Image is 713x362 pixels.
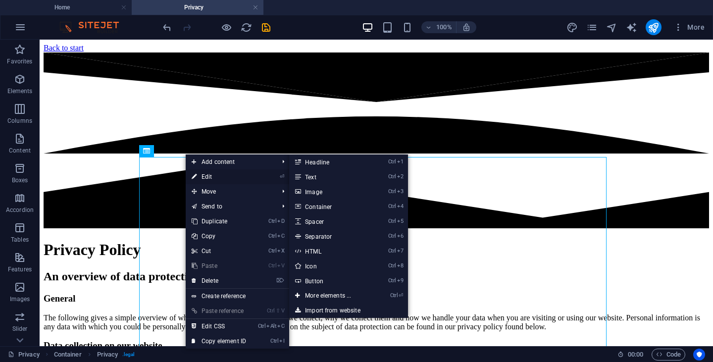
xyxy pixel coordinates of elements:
[673,22,705,32] span: More
[240,21,252,33] button: reload
[388,173,396,180] i: Ctrl
[586,22,598,33] i: Pages (Ctrl+Alt+S)
[289,169,371,184] a: Ctrl2Text
[186,229,252,244] a: CtrlCCopy
[186,155,274,169] span: Add content
[289,155,371,169] a: Ctrl1Headline
[281,308,284,314] i: V
[289,184,371,199] a: Ctrl3Image
[566,22,578,33] i: Design (Ctrl+Alt+Y)
[693,349,705,361] button: Usercentrics
[277,233,284,239] i: C
[586,21,598,33] button: pages
[397,277,404,284] i: 9
[186,334,252,349] a: CtrlICopy element ID
[628,349,643,361] span: 00 00
[12,325,28,333] p: Slider
[186,169,252,184] a: ⏎Edit
[669,19,709,35] button: More
[268,218,276,224] i: Ctrl
[289,229,371,244] a: Ctrl6Separator
[277,248,284,254] i: X
[397,233,404,239] i: 6
[266,323,276,329] i: Alt
[97,349,118,361] span: Click to select. Double-click to edit
[6,206,34,214] p: Accordion
[161,21,173,33] button: undo
[12,176,28,184] p: Boxes
[436,21,452,33] h6: 100%
[388,233,396,239] i: Ctrl
[268,262,276,269] i: Ctrl
[648,22,659,33] i: Publish
[279,338,284,344] i: I
[268,248,276,254] i: Ctrl
[54,349,82,361] span: Click to select. Double-click to edit
[289,214,371,229] a: Ctrl5Spacer
[132,2,263,13] h4: Privacy
[7,117,32,125] p: Columns
[277,262,284,269] i: V
[397,188,404,195] i: 3
[397,203,404,209] i: 4
[186,273,252,288] a: ⌦Delete
[397,248,404,254] i: 7
[186,304,252,318] a: Ctrl⇧VPaste reference
[8,265,32,273] p: Features
[652,349,685,361] button: Code
[617,349,644,361] h6: Session time
[397,158,404,165] i: 1
[388,158,396,165] i: Ctrl
[388,218,396,224] i: Ctrl
[626,21,638,33] button: text_generator
[220,21,232,33] button: Click here to leave preview mode and continue editing
[289,303,408,318] a: Import from website
[280,173,284,180] i: ⏎
[186,184,274,199] span: Move
[57,21,131,33] img: Editor Logo
[186,199,274,214] a: Send to
[186,319,252,334] a: CtrlAltCEdit CSS
[289,273,371,288] a: Ctrl9Button
[122,349,135,361] span: . legal
[161,22,173,33] i: Undo: Change pages (Ctrl+Z)
[626,22,637,33] i: AI Writer
[388,277,396,284] i: Ctrl
[276,308,280,314] i: ⇧
[388,262,396,269] i: Ctrl
[276,277,284,284] i: ⌦
[656,349,681,361] span: Code
[397,218,404,224] i: 5
[241,22,252,33] i: Reload page
[397,262,404,269] i: 8
[9,147,31,155] p: Content
[11,236,29,244] p: Tables
[277,218,284,224] i: D
[277,323,284,329] i: C
[186,289,289,304] a: Create reference
[260,21,272,33] button: save
[388,203,396,209] i: Ctrl
[10,295,30,303] p: Images
[267,308,275,314] i: Ctrl
[606,22,617,33] i: Navigator
[289,199,371,214] a: Ctrl4Container
[7,87,33,95] p: Elements
[258,323,266,329] i: Ctrl
[388,248,396,254] i: Ctrl
[289,288,371,303] a: Ctrl⏎More elements ...
[270,338,278,344] i: Ctrl
[635,351,636,358] span: :
[186,259,252,273] a: CtrlVPaste
[268,233,276,239] i: Ctrl
[397,173,404,180] i: 2
[421,21,457,33] button: 100%
[8,349,40,361] a: Click to cancel selection. Double-click to open Pages
[186,214,252,229] a: CtrlDDuplicate
[566,21,578,33] button: design
[390,292,398,299] i: Ctrl
[646,19,662,35] button: publish
[54,349,135,361] nav: breadcrumb
[289,244,371,259] a: Ctrl7HTML
[462,23,471,32] i: On resize automatically adjust zoom level to fit chosen device.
